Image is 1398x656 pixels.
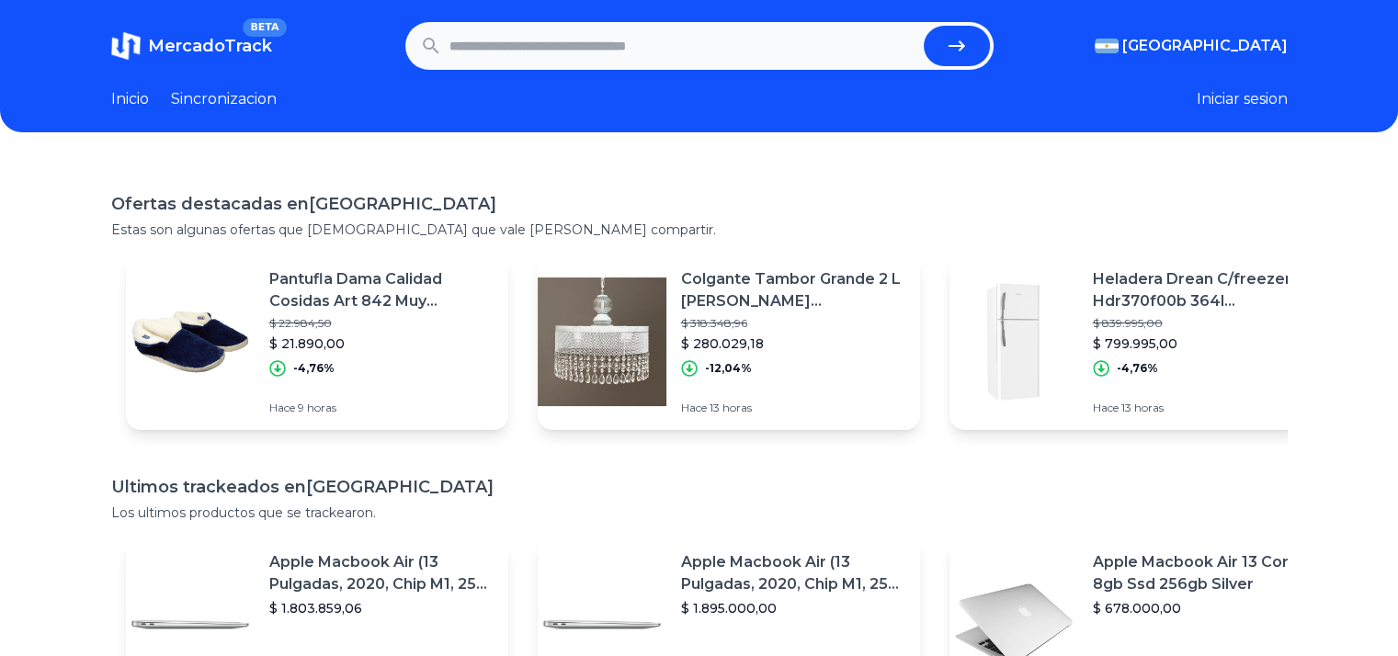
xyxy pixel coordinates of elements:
a: Featured imagePantufla Dama Calidad Cosidas Art 842 Muy Abrigadas !!!$ 22.984,50$ 21.890,00-4,76%... [126,254,508,430]
p: Hace 13 horas [1093,401,1317,415]
p: Apple Macbook Air (13 Pulgadas, 2020, Chip M1, 256 Gb De Ssd, 8 Gb De Ram) - Plata [681,551,905,595]
p: $ 799.995,00 [1093,334,1317,353]
p: $ 21.890,00 [269,334,494,353]
button: Iniciar sesion [1197,88,1288,110]
a: MercadoTrackBETA [111,31,272,61]
p: $ 839.995,00 [1093,316,1317,331]
img: Featured image [538,277,666,406]
a: Featured imageHeladera Drean C/freezer Hdr370f00b 364l [PERSON_NAME] Ciclica$ 839.995,00$ 799.995... [949,254,1332,430]
p: -4,76% [293,361,335,376]
img: Argentina [1095,39,1119,53]
img: MercadoTrack [111,31,141,61]
p: $ 280.029,18 [681,334,905,353]
span: MercadoTrack [148,36,272,56]
p: $ 1.895.000,00 [681,599,905,617]
h1: Ofertas destacadas en [GEOGRAPHIC_DATA] [111,191,1288,217]
a: Featured imageColgante Tambor Grande 2 L [PERSON_NAME] [PERSON_NAME] [PERSON_NAME] [PERSON_NAME]$... [538,254,920,430]
img: Featured image [949,277,1078,406]
p: $ 318.348,96 [681,316,905,331]
p: Apple Macbook Air (13 Pulgadas, 2020, Chip M1, 256 Gb De Ssd, 8 Gb De Ram) - Plata [269,551,494,595]
p: Heladera Drean C/freezer Hdr370f00b 364l [PERSON_NAME] Ciclica [1093,268,1317,312]
img: Featured image [126,277,255,406]
p: $ 1.803.859,06 [269,599,494,617]
p: -12,04% [705,361,752,376]
p: Hace 13 horas [681,401,905,415]
p: Los ultimos productos que se trackearon. [111,503,1288,522]
p: $ 22.984,50 [269,316,494,331]
p: -4,76% [1117,361,1158,376]
p: Colgante Tambor Grande 2 L [PERSON_NAME] [PERSON_NAME] [PERSON_NAME] [PERSON_NAME] [681,268,905,312]
span: [GEOGRAPHIC_DATA] [1122,35,1288,57]
span: BETA [243,18,286,37]
p: Estas son algunas ofertas que [DEMOGRAPHIC_DATA] que vale [PERSON_NAME] compartir. [111,221,1288,239]
p: $ 678.000,00 [1093,599,1317,617]
button: [GEOGRAPHIC_DATA] [1095,35,1288,57]
a: Inicio [111,88,149,110]
p: Pantufla Dama Calidad Cosidas Art 842 Muy Abrigadas !!! [269,268,494,312]
h1: Ultimos trackeados en [GEOGRAPHIC_DATA] [111,474,1288,500]
p: Apple Macbook Air 13 Core I5 8gb Ssd 256gb Silver [1093,551,1317,595]
a: Sincronizacion [171,88,277,110]
p: Hace 9 horas [269,401,494,415]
